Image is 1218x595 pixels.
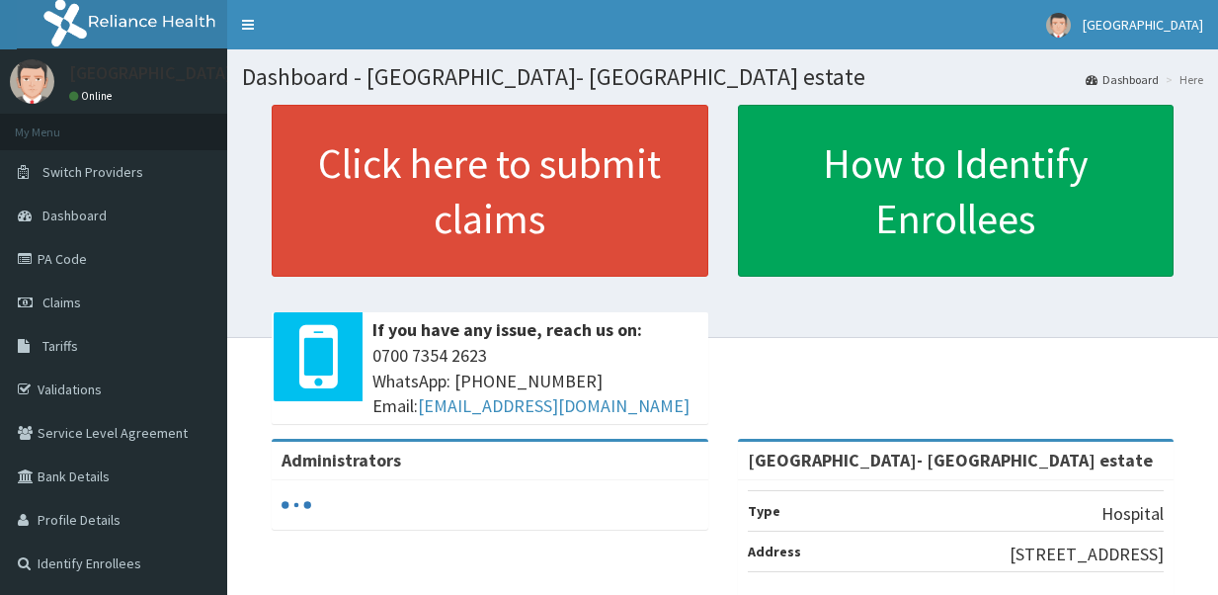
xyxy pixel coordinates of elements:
[738,105,1175,277] a: How to Identify Enrollees
[1161,71,1203,88] li: Here
[1086,71,1159,88] a: Dashboard
[282,449,401,471] b: Administrators
[69,89,117,103] a: Online
[42,163,143,181] span: Switch Providers
[1083,16,1203,34] span: [GEOGRAPHIC_DATA]
[42,294,81,311] span: Claims
[10,59,54,104] img: User Image
[1101,501,1164,527] p: Hospital
[372,318,642,341] b: If you have any issue, reach us on:
[42,337,78,355] span: Tariffs
[372,343,698,419] span: 0700 7354 2623 WhatsApp: [PHONE_NUMBER] Email:
[272,105,708,277] a: Click here to submit claims
[282,490,311,520] svg: audio-loading
[1010,542,1164,567] p: [STREET_ADDRESS]
[69,64,232,82] p: [GEOGRAPHIC_DATA]
[748,449,1153,471] strong: [GEOGRAPHIC_DATA]- [GEOGRAPHIC_DATA] estate
[748,502,780,520] b: Type
[242,64,1203,90] h1: Dashboard - [GEOGRAPHIC_DATA]- [GEOGRAPHIC_DATA] estate
[1046,13,1071,38] img: User Image
[748,543,801,560] b: Address
[418,394,690,417] a: [EMAIL_ADDRESS][DOMAIN_NAME]
[42,207,107,224] span: Dashboard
